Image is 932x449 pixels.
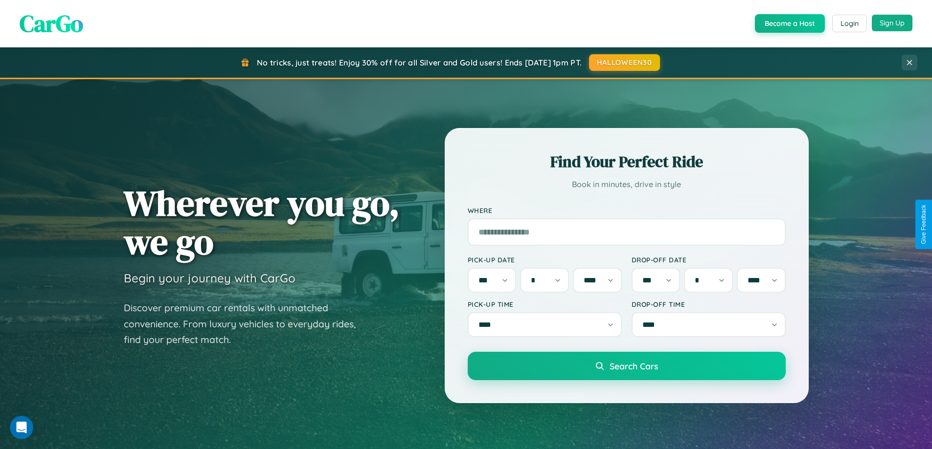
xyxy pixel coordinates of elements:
h3: Begin your journey with CarGo [124,271,296,285]
button: Become a Host [755,14,825,33]
h2: Find Your Perfect Ride [468,151,786,172]
span: No tricks, just treats! Enjoy 30% off for all Silver and Gold users! Ends [DATE] 1pm PT. [257,58,582,67]
label: Drop-off Date [632,256,786,264]
label: Where [468,206,786,214]
button: Search Cars [468,352,786,380]
span: Search Cars [610,361,658,371]
button: Login [832,15,867,32]
p: Discover premium car rentals with unmatched convenience. From luxury vehicles to everyday rides, ... [124,300,368,348]
h1: Wherever you go, we go [124,184,400,261]
button: Sign Up [872,15,912,31]
p: Book in minutes, drive in style [468,177,786,192]
label: Pick-up Date [468,256,622,264]
label: Drop-off Time [632,300,786,308]
iframe: Intercom live chat [10,416,33,439]
div: Give Feedback [920,205,927,244]
span: CarGo [20,7,83,40]
label: Pick-up Time [468,300,622,308]
button: HALLOWEEN30 [589,54,660,71]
